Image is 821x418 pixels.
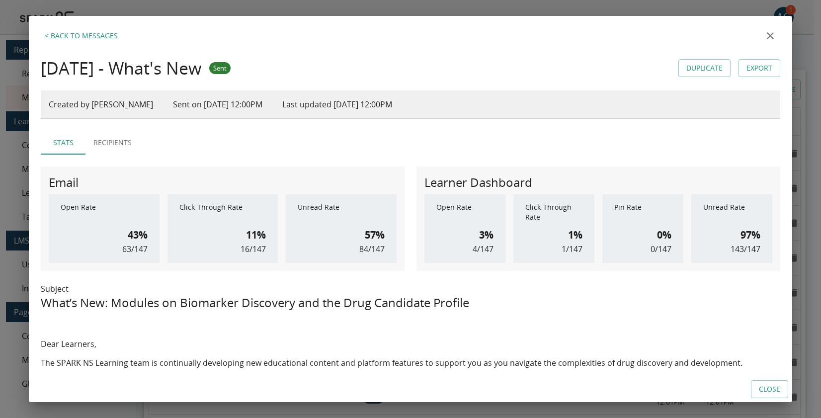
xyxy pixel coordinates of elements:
[365,227,385,243] h6: 57%
[49,98,153,110] p: Created by [PERSON_NAME]
[209,64,231,73] span: Sent
[41,131,780,155] div: Active Tab
[436,202,493,222] p: Open Rate
[173,98,262,110] p: Sent on [DATE] 12:00PM
[424,174,532,190] h5: Learner Dashboard
[85,131,140,155] button: Recipients
[41,357,780,368] p: The SPARK NS Learning team is continually developing new educational content and platform feature...
[760,26,780,46] button: close
[479,227,493,243] h6: 3%
[41,295,780,311] h5: What’s New: Modules on Biomarker Discovery and the Drug Candidate Profile
[651,243,671,255] p: 0 / 147
[740,227,760,243] h6: 97%
[614,202,671,222] p: Pin Rate
[128,227,148,243] h6: 43%
[122,243,148,255] p: 63 / 147
[49,174,79,190] h5: Email
[473,243,493,255] p: 4 / 147
[731,243,760,255] p: 143 / 147
[739,59,780,78] a: Export
[568,227,582,243] h6: 1%
[282,98,392,110] p: Last updated [DATE] 12:00PM
[246,227,266,243] h6: 11%
[61,202,148,222] p: Open Rate
[41,131,85,155] button: Stats
[751,380,788,399] button: Close
[678,59,731,78] button: Duplicate
[298,202,385,222] p: Unread Rate
[525,202,582,222] p: Click-Through Rate
[179,202,266,222] p: Click-Through Rate
[241,243,266,255] p: 16 / 147
[41,58,201,79] h4: [DATE] - What's New
[41,283,780,295] p: Subject
[41,338,780,349] p: Dear Learners,
[41,26,122,46] button: Back to Messages
[359,243,385,255] p: 84 / 147
[562,243,582,255] p: 1 / 147
[657,227,671,243] h6: 0%
[703,202,760,222] p: Unread Rate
